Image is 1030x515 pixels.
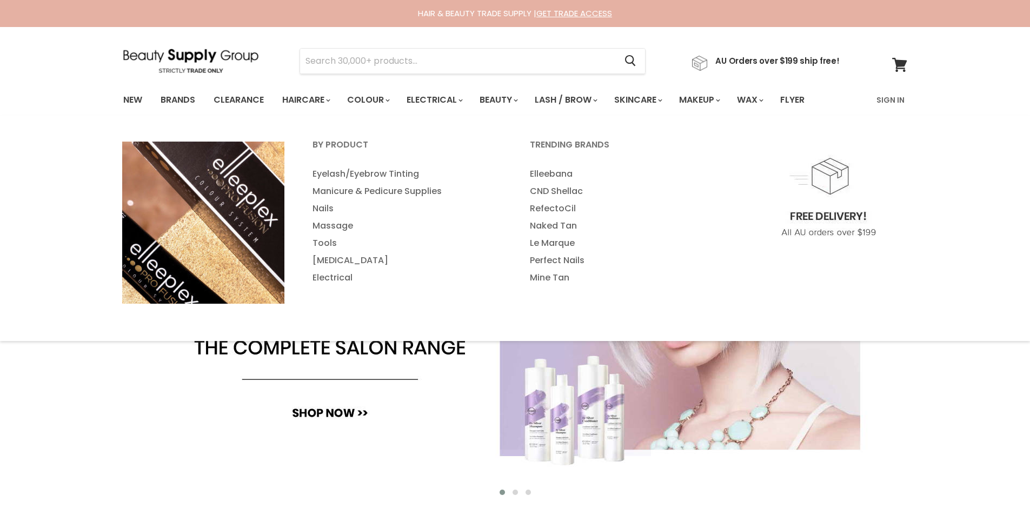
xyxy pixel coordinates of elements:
[516,235,732,252] a: Le Marque
[299,235,514,252] a: Tools
[299,183,514,200] a: Manicure & Pedicure Supplies
[516,165,732,183] a: Elleebana
[471,89,524,111] a: Beauty
[299,165,514,286] ul: Main menu
[152,89,203,111] a: Brands
[205,89,272,111] a: Clearance
[516,269,732,286] a: Mine Tan
[300,48,646,74] form: Product
[516,136,732,163] a: Trending Brands
[516,217,732,235] a: Naked Tan
[536,8,612,19] a: GET TRADE ACCESS
[516,165,732,286] ul: Main menu
[300,49,616,73] input: Search
[299,252,514,269] a: [MEDICAL_DATA]
[115,89,150,111] a: New
[516,252,732,269] a: Perfect Nails
[299,200,514,217] a: Nails
[110,84,921,116] nav: Main
[516,200,732,217] a: RefectoCil
[274,89,337,111] a: Haircare
[516,183,732,200] a: CND Shellac
[616,49,645,73] button: Search
[772,89,813,111] a: Flyer
[671,89,727,111] a: Makeup
[299,136,514,163] a: By Product
[339,89,396,111] a: Colour
[870,89,911,111] a: Sign In
[115,84,841,116] ul: Main menu
[299,269,514,286] a: Electrical
[299,165,514,183] a: Eyelash/Eyebrow Tinting
[398,89,469,111] a: Electrical
[110,8,921,19] div: HAIR & BEAUTY TRADE SUPPLY |
[527,89,604,111] a: Lash / Brow
[606,89,669,111] a: Skincare
[729,89,770,111] a: Wax
[299,217,514,235] a: Massage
